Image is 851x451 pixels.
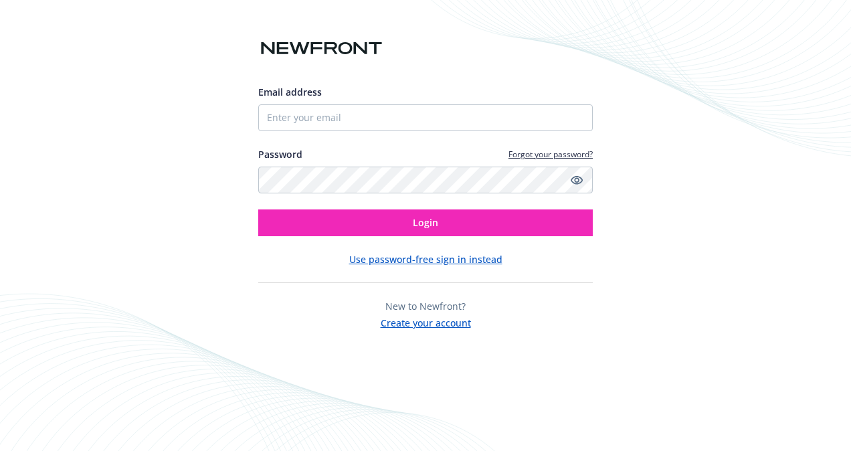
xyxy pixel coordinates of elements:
button: Login [258,209,593,236]
input: Enter your email [258,104,593,131]
span: Email address [258,86,322,98]
span: New to Newfront? [385,300,466,312]
a: Forgot your password? [508,149,593,160]
span: Login [413,216,438,229]
button: Use password-free sign in instead [349,252,502,266]
button: Create your account [381,313,471,330]
input: Enter your password [258,167,593,193]
img: Newfront logo [258,37,385,60]
label: Password [258,147,302,161]
a: Show password [569,172,585,188]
